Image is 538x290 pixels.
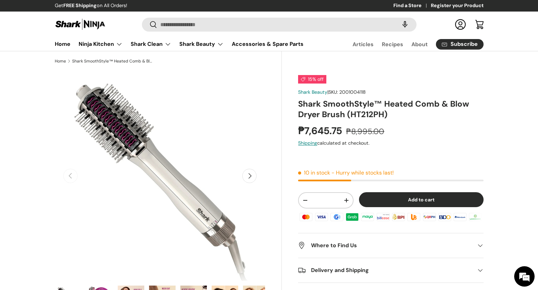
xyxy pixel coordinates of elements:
[63,2,97,8] strong: FREE Shipping
[431,2,484,10] a: Register your Product
[175,37,228,51] summary: Shark Beauty
[55,58,282,64] nav: Breadcrumbs
[79,37,123,51] a: Ninja Kitchen
[382,38,403,51] a: Recipes
[55,37,70,51] a: Home
[55,59,66,63] a: Home
[298,124,344,137] strong: ₱7,645.75
[437,212,452,222] img: bdo
[422,212,437,222] img: qrph
[360,212,375,222] img: maya
[55,37,304,51] nav: Primary
[451,41,478,47] span: Subscribe
[406,212,421,222] img: ubp
[336,37,484,51] nav: Secondary
[298,169,330,176] span: 10 in stock
[298,266,472,274] h2: Delivery and Shipping
[468,212,483,222] img: landbank
[359,192,484,207] button: Add to cart
[131,37,171,51] a: Shark Clean
[298,233,483,258] summary: Where to Find Us
[436,39,484,50] a: Subscribe
[55,2,127,10] p: Get on All Orders!
[328,89,338,95] span: SKU:
[55,18,106,31] img: Shark Ninja Philippines
[314,212,329,222] img: visa
[353,38,374,51] a: Articles
[298,140,483,147] div: calculated at checkout.
[75,37,127,51] summary: Ninja Kitchen
[345,212,360,222] img: grabpay
[298,140,317,146] a: Shipping
[391,212,406,222] img: bpi
[393,2,431,10] a: Find a Store
[394,17,416,32] speech-search-button: Search by voice
[298,258,483,283] summary: Delivery and Shipping
[376,212,391,222] img: billease
[72,59,154,63] a: Shark SmoothStyle™ Heated Comb & Blow Dryer Brush (HT212PH)
[232,37,304,51] a: Accessories & Spare Parts
[298,89,327,95] a: Shark Beauty
[453,212,468,222] img: metrobank
[411,38,428,51] a: About
[329,212,344,222] img: gcash
[298,75,326,84] span: 15% off
[298,98,483,120] h1: Shark SmoothStyle™ Heated Comb & Blow Dryer Brush (HT212PH)
[298,212,313,222] img: master
[331,169,394,176] p: - Hurry while stocks last!
[127,37,175,51] summary: Shark Clean
[327,89,366,95] span: |
[298,241,472,250] h2: Where to Find Us
[179,37,224,51] a: Shark Beauty
[346,126,384,137] s: ₱8,995.00
[339,89,366,95] span: 2001004118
